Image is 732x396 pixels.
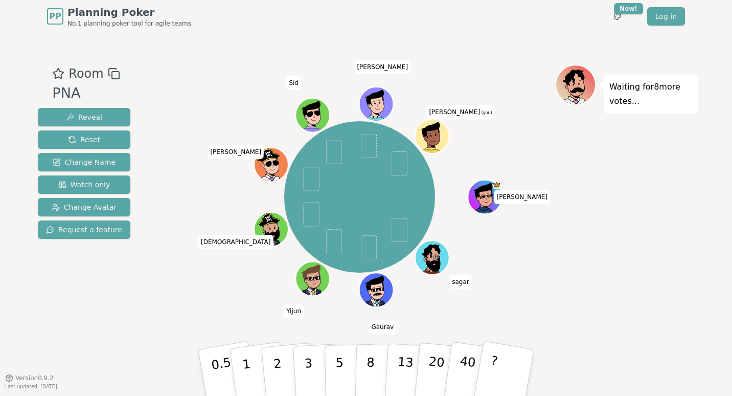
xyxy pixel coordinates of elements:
div: New! [614,3,643,14]
button: Change Avatar [38,198,130,216]
a: PPPlanning PokerNo.1 planning poker tool for agile teams [47,5,191,28]
button: Click to change your avatar [416,120,448,152]
span: Room [68,64,103,83]
span: No.1 planning poker tool for agile teams [67,19,191,28]
button: Version0.9.2 [5,374,54,382]
span: Version 0.9.2 [15,374,54,382]
button: Request a feature [38,221,130,239]
span: Last updated: [DATE] [5,384,57,389]
button: Watch only [38,175,130,194]
span: (you) [480,111,492,115]
a: Log in [647,7,685,26]
span: Request a feature [46,225,122,235]
button: Reveal [38,108,130,126]
span: Click to change your name [286,76,301,90]
span: Click to change your name [284,304,304,318]
span: Click to change your name [369,320,396,334]
span: Click to change your name [354,60,410,74]
span: Change Avatar [52,202,117,212]
span: Click to change your name [208,145,264,159]
button: Add as favourite [52,64,64,83]
span: Click to change your name [198,235,273,249]
span: Reveal [66,112,102,122]
button: Reset [38,130,130,149]
span: Click to change your name [449,275,472,289]
span: Planning Poker [67,5,191,19]
span: PP [49,10,61,23]
button: New! [608,7,627,26]
span: Reset [68,135,100,145]
span: Change Name [53,157,116,167]
span: Click to change your name [426,105,494,119]
button: Change Name [38,153,130,171]
div: PNA [52,83,120,104]
span: Click to change your name [494,190,550,204]
span: Watch only [58,180,110,190]
span: Yuran is the host [492,181,501,190]
p: Waiting for 8 more votes... [609,80,693,108]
